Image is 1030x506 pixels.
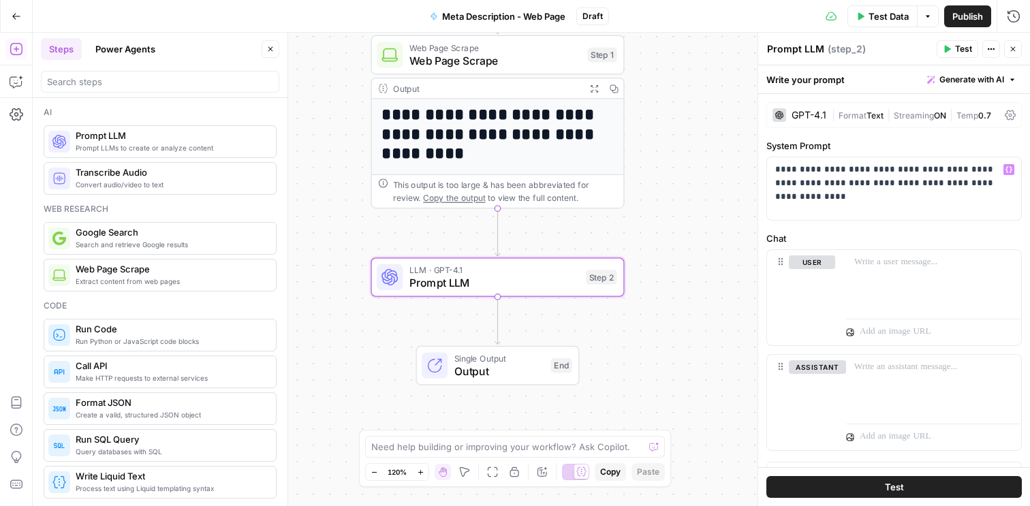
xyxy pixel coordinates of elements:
span: Call API [76,359,265,373]
label: Chat [766,232,1022,245]
button: Power Agents [87,38,163,60]
span: Create a valid, structured JSON object [76,409,265,420]
span: Add Message [871,465,929,479]
span: 120% [388,467,407,477]
span: Text [867,110,884,121]
span: Prompt LLM [409,274,580,291]
button: Meta Description - Web Page [422,5,574,27]
span: Temp [956,110,978,121]
span: Process text using Liquid templating syntax [76,483,265,494]
span: Single Output [454,351,544,364]
span: Web Page Scrape [76,262,265,276]
span: 0.7 [978,110,991,121]
span: Run Python or JavaScript code blocks [76,336,265,347]
div: Ai [44,106,277,118]
div: Step 1 [588,48,617,63]
div: Code [44,300,277,312]
span: Format JSON [76,396,265,409]
span: Web Page Scrape [409,41,581,54]
span: Paste [637,466,659,478]
button: Publish [944,5,991,27]
span: Web Page Scrape [409,52,581,69]
span: Run Code [76,322,265,336]
button: Paste [631,463,665,481]
span: Copy [600,466,621,478]
span: Test [955,43,972,55]
button: Add Message [766,462,1022,482]
span: Copy the output [423,193,485,202]
g: Edge from step_2 to end [495,297,500,345]
div: This output is too large & has been abbreviated for review. to view the full content. [393,178,617,204]
div: Write your prompt [758,65,1030,93]
span: ON [934,110,946,121]
g: Edge from step_1 to step_2 [495,208,500,256]
span: LLM · GPT-4.1 [409,264,580,276]
div: Step 2 [586,270,617,285]
span: Query databases with SQL [76,446,265,457]
span: Test [885,480,904,494]
span: Streaming [894,110,934,121]
label: System Prompt [766,139,1022,153]
input: Search steps [47,75,273,89]
span: Search and retrieve Google results [76,239,265,250]
div: Web research [44,203,277,215]
button: Test [766,476,1022,498]
button: Test Data [847,5,917,27]
span: Publish [952,10,983,23]
span: Draft [582,10,603,22]
span: Google Search [76,225,265,239]
button: assistant [789,360,846,374]
span: Extract content from web pages [76,276,265,287]
span: Generate with AI [939,74,1004,86]
span: Transcribe Audio [76,165,265,179]
span: Prompt LLMs to create or analyze content [76,142,265,153]
button: Steps [41,38,82,60]
div: LLM · GPT-4.1Prompt LLMStep 2 [371,257,625,297]
button: Copy [595,463,626,481]
div: assistant [767,355,835,450]
button: Test [937,40,978,58]
button: user [789,255,835,269]
span: Format [839,110,867,121]
div: GPT-4.1 [792,110,826,120]
span: Output [454,363,544,379]
span: Run SQL Query [76,432,265,446]
div: user [767,250,835,345]
span: Test Data [869,10,909,23]
div: Single OutputOutputEnd [371,346,625,385]
div: Output [393,82,580,95]
div: End [551,358,572,373]
button: Generate with AI [922,71,1022,89]
span: Convert audio/video to text [76,179,265,190]
span: Make HTTP requests to external services [76,373,265,383]
span: | [832,108,839,121]
span: | [884,108,894,121]
textarea: Prompt LLM [767,42,824,56]
span: Prompt LLM [76,129,265,142]
span: Meta Description - Web Page [442,10,565,23]
span: | [946,108,956,121]
span: Write Liquid Text [76,469,265,483]
span: ( step_2 ) [828,42,866,56]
